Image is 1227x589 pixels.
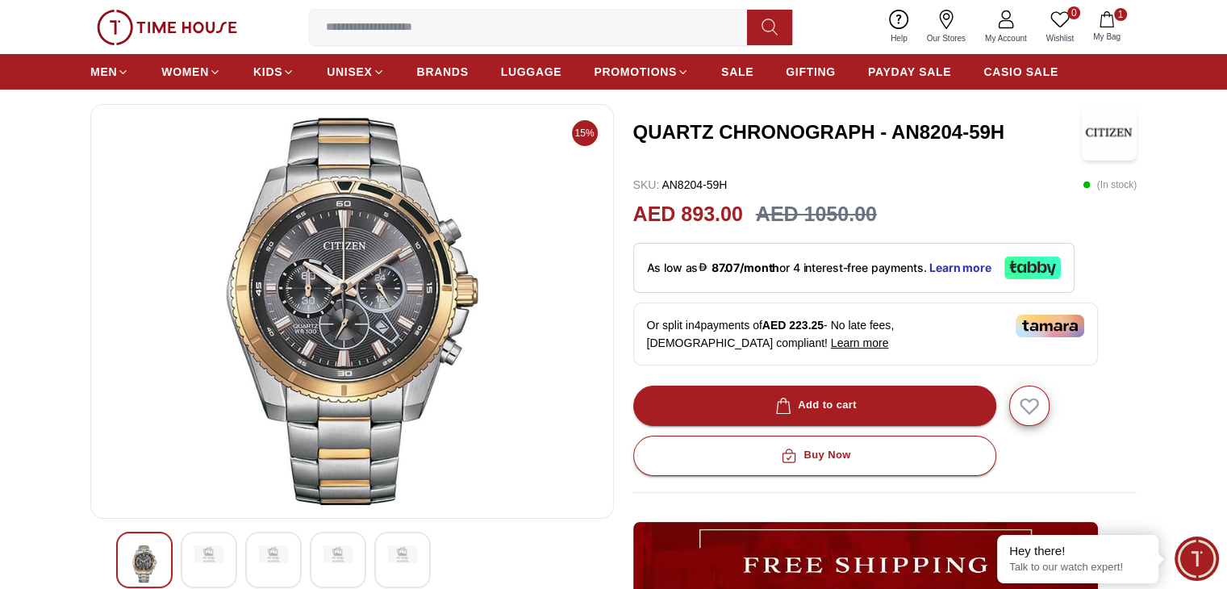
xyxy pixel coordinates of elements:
span: My Account [979,32,1033,44]
span: Help [884,32,914,44]
div: Chat Widget [1175,537,1219,581]
span: 1 [1114,8,1127,21]
a: LUGGAGE [501,57,562,86]
p: ( In stock ) [1083,177,1137,193]
a: Our Stores [917,6,975,48]
span: KIDS [253,64,282,80]
img: QUARTZ CHRONOGRAPH - AN8204-59H [130,545,159,583]
span: GIFTING [786,64,836,80]
a: KIDS [253,57,294,86]
img: QUARTZ CHRONOGRAPH - AN8204-59H [104,118,600,505]
span: MEN [90,64,117,80]
a: UNISEX [327,57,384,86]
img: Tamara [1016,315,1084,337]
img: QUARTZ CHRONOGRAPH - AN8204-59H [194,545,223,563]
a: BRANDS [417,57,469,86]
img: ... [97,10,237,45]
span: AED 223.25 [762,319,824,332]
a: GIFTING [786,57,836,86]
span: CASIO SALE [983,64,1058,80]
a: CASIO SALE [983,57,1058,86]
h3: QUARTZ CHRONOGRAPH - AN8204-59H [633,119,1082,145]
img: QUARTZ CHRONOGRAPH - AN8204-59H [388,545,417,563]
span: SALE [721,64,753,80]
button: 1My Bag [1083,8,1130,46]
span: WOMEN [161,64,209,80]
img: QUARTZ CHRONOGRAPH - AN8204-59H [1082,104,1137,161]
span: Learn more [831,336,889,349]
p: Talk to our watch expert! [1009,561,1146,574]
div: Add to cart [772,396,857,415]
div: Hey there! [1009,543,1146,559]
span: My Bag [1087,31,1127,43]
a: WOMEN [161,57,221,86]
div: Buy Now [778,446,850,465]
div: Or split in 4 payments of - No late fees, [DEMOGRAPHIC_DATA] compliant! [633,303,1098,366]
span: 0 [1067,6,1080,19]
span: Wishlist [1040,32,1080,44]
span: PAYDAY SALE [868,64,951,80]
a: PAYDAY SALE [868,57,951,86]
p: AN8204-59H [633,177,728,193]
a: Help [881,6,917,48]
h3: AED 1050.00 [756,199,877,230]
span: BRANDS [417,64,469,80]
span: UNISEX [327,64,372,80]
a: PROMOTIONS [594,57,689,86]
button: Add to cart [633,386,996,426]
button: Buy Now [633,436,996,476]
a: MEN [90,57,129,86]
span: SKU : [633,178,660,191]
h2: AED 893.00 [633,199,743,230]
span: PROMOTIONS [594,64,677,80]
span: Our Stores [920,32,972,44]
span: 15% [572,120,598,146]
span: LUGGAGE [501,64,562,80]
a: 0Wishlist [1037,6,1083,48]
a: SALE [721,57,753,86]
img: QUARTZ CHRONOGRAPH - AN8204-59H [323,545,353,563]
img: QUARTZ CHRONOGRAPH - AN8204-59H [259,545,288,563]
